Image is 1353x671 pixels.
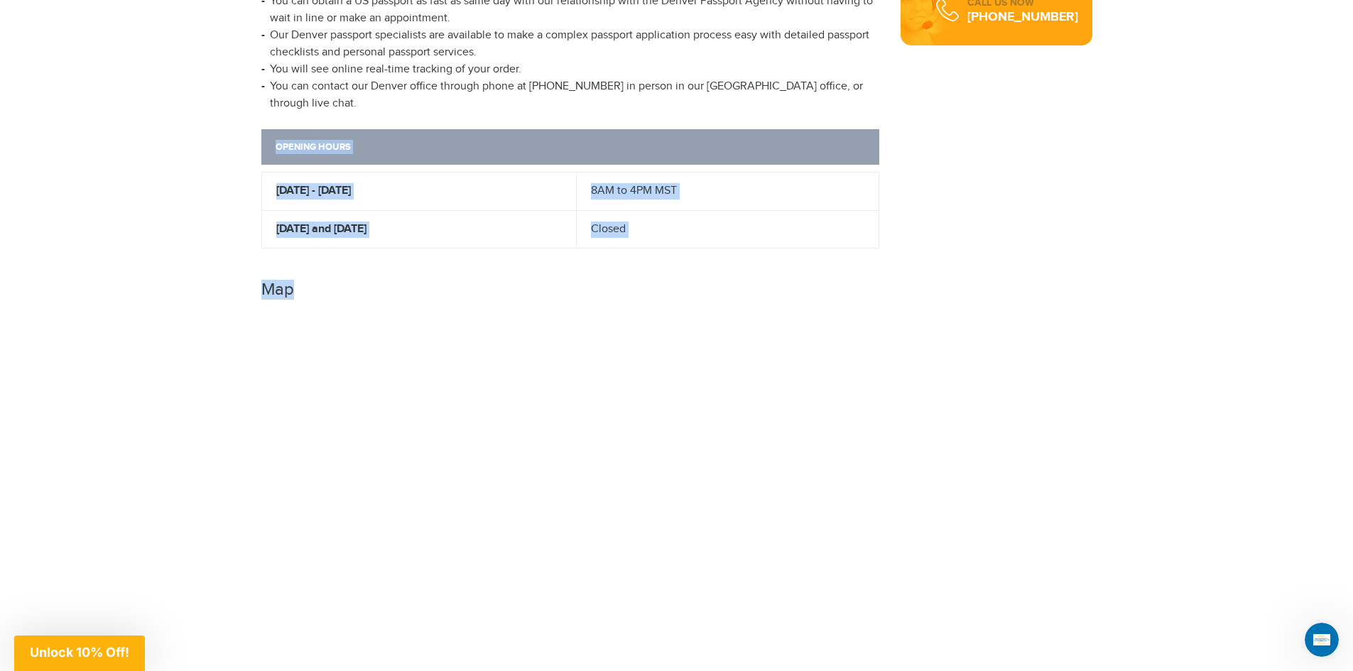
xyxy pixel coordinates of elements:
div: Unlock 10% Off! [14,635,145,671]
td: Closed [577,210,879,249]
div: [PHONE_NUMBER] [967,10,1078,24]
li: You can contact our Denver office through phone at [PHONE_NUMBER] in person in our [GEOGRAPHIC_DA... [261,78,879,112]
strong: [DATE] and [DATE] [276,222,366,236]
strong: [DATE] - [DATE] [276,184,351,197]
td: 8AM to 4PM MST [577,172,879,210]
span: Unlock 10% Off! [30,645,129,660]
li: You will see online real-time tracking of your order. [261,61,879,78]
iframe: Intercom live chat [1305,623,1339,657]
h3: Map [261,263,879,299]
li: Our Denver passport specialists are available to make a complex passport application process easy... [261,27,879,61]
th: OPENING HOURS [261,129,577,172]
